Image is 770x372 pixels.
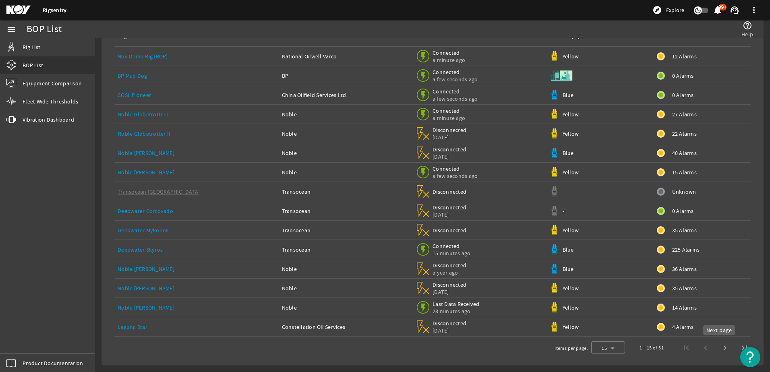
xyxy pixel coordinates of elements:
a: Noble [PERSON_NAME] [118,149,174,157]
span: 225 Alarms [672,246,700,254]
span: 28 minutes ago [433,308,480,315]
span: Rig List [23,43,40,51]
span: 27 Alarms [672,110,697,118]
a: Laguna Star [118,323,147,331]
a: Noble Globetrotter I [118,111,169,118]
span: 14 Alarms [672,304,697,312]
span: 4 Alarms [672,323,694,331]
span: Disconnected [433,204,467,211]
span: Disconnected [433,146,467,153]
img: Bluepod.svg [549,90,559,100]
span: Blue [563,265,574,273]
span: 36 Alarms [672,265,697,273]
span: Explore [666,6,684,14]
div: Noble [282,168,409,176]
span: 35 Alarms [672,226,697,234]
span: Yellow [563,227,579,234]
span: Yellow [563,130,579,137]
img: Yellowpod.svg [549,322,559,332]
a: COSL Pioneer [118,91,151,99]
span: Help [741,30,753,38]
span: [DATE] [433,327,467,334]
span: Disconnected [433,281,467,288]
span: - [563,207,564,215]
span: Disconnected [433,320,467,327]
div: BOP List [27,25,62,33]
a: Nov Demo Rig (BOP) [118,53,168,60]
span: a few seconds ago [433,76,478,83]
img: Yellowpod.svg [549,51,559,61]
span: a few seconds ago [433,172,478,180]
span: Disconnected [433,126,467,134]
div: Transocean [282,226,409,234]
span: Yellow [563,304,579,311]
mat-icon: help_outline [743,21,752,30]
span: Disconnected [433,262,467,269]
div: Transocean [282,207,409,215]
img: Graypod.svg [549,186,559,196]
span: 12 Alarms [672,52,697,60]
span: [DATE] [433,153,467,160]
a: Deepwater Mykonos [118,227,168,234]
span: Yellow [563,323,579,331]
span: 35 Alarms [672,284,697,292]
div: Constellation Oil Services [282,323,409,331]
span: 0 Alarms [672,91,694,99]
div: BP [282,72,409,80]
img: Skid.svg [549,64,573,88]
a: Rigsentry [43,6,66,14]
a: Deepwater Corcovado [118,207,173,215]
span: Connected [433,165,478,172]
div: Noble [282,304,409,312]
button: Last page [735,338,754,358]
span: 22 Alarms [672,130,697,138]
span: 0 Alarms [672,207,694,215]
button: Explore [649,4,687,17]
span: Equipment Comparison [23,79,82,87]
span: BOP List [23,61,43,69]
span: Connected [433,49,467,56]
span: [DATE] [433,211,467,218]
div: Noble [282,110,409,118]
div: 1 – 15 of 31 [640,344,664,352]
span: Disconnected [433,188,467,195]
mat-icon: vibration [6,115,16,124]
span: 15 Alarms [672,168,697,176]
span: Connected [433,107,467,114]
span: [DATE] [433,288,467,296]
span: Fleet Wide Thresholds [23,97,78,105]
a: Noble [PERSON_NAME] [118,285,174,292]
span: a year ago [433,269,467,276]
button: Open Resource Center [740,347,760,367]
span: Disconnected [433,227,467,234]
a: Transocean [GEOGRAPHIC_DATA] [118,188,200,195]
span: Yellow [563,111,579,118]
span: a minute ago [433,114,467,122]
mat-icon: support_agent [730,5,739,15]
a: Noble [PERSON_NAME] [118,265,174,273]
img: Yellowpod.svg [549,302,559,312]
span: Blue [563,91,574,99]
img: Bluepod.svg [549,264,559,274]
span: Connected [433,242,471,250]
mat-icon: explore [652,5,662,15]
span: Yellow [563,169,579,176]
button: 99+ [713,6,722,14]
span: Vibration Dashboard [23,116,74,124]
div: National Oilwell Varco [282,52,409,60]
div: Items per page: [555,344,588,352]
button: Next page [715,338,735,358]
span: a minute ago [433,56,467,64]
span: Blue [563,246,574,253]
div: Noble [282,265,409,273]
img: Graypod.svg [549,206,559,216]
span: Product Documentation [23,359,83,367]
span: [DATE] [433,134,467,141]
div: Transocean [282,188,409,196]
span: Last Data Received [433,300,480,308]
mat-icon: menu [6,25,16,34]
img: Bluepod.svg [549,244,559,254]
span: Unknown [672,188,696,196]
span: Yellow [563,53,579,60]
span: a few seconds ago [433,95,478,102]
